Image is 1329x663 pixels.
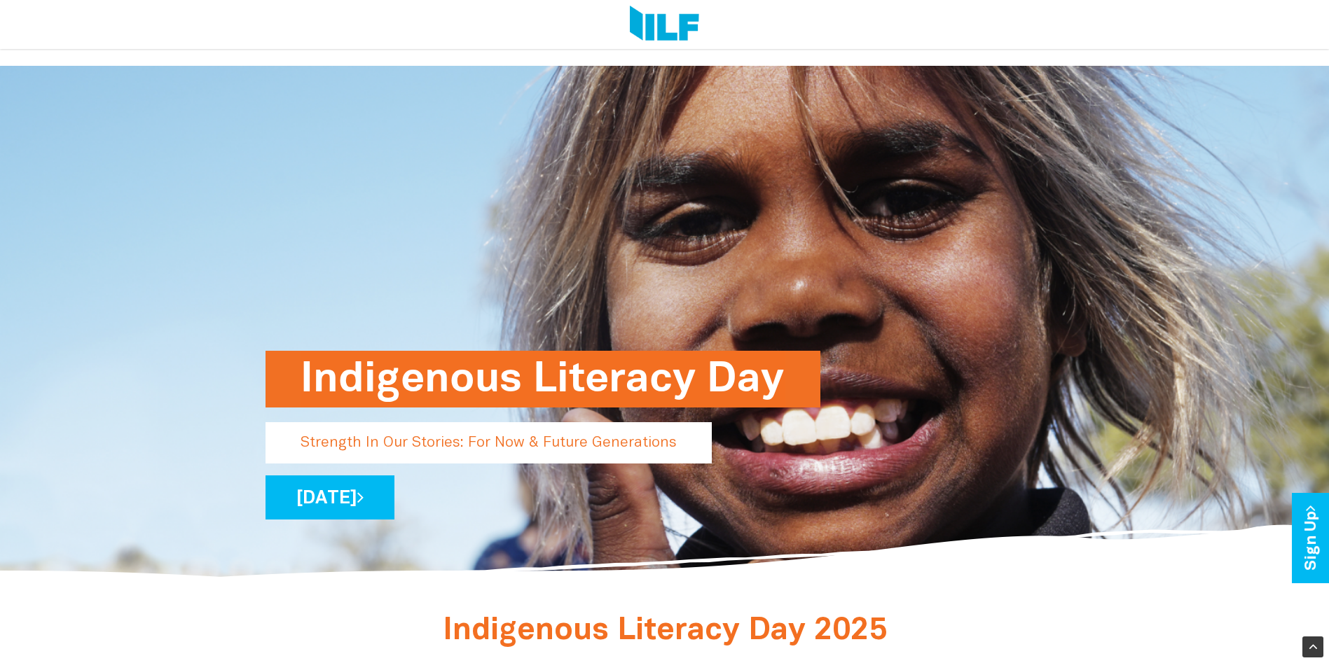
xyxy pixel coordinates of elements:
h1: Indigenous Literacy Day [301,351,785,407]
p: Strength In Our Stories: For Now & Future Generations [266,422,712,463]
div: Scroll Back to Top [1302,636,1323,657]
a: [DATE] [266,475,394,519]
span: Indigenous Literacy Day 2025 [443,617,887,645]
img: Logo [630,6,699,43]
